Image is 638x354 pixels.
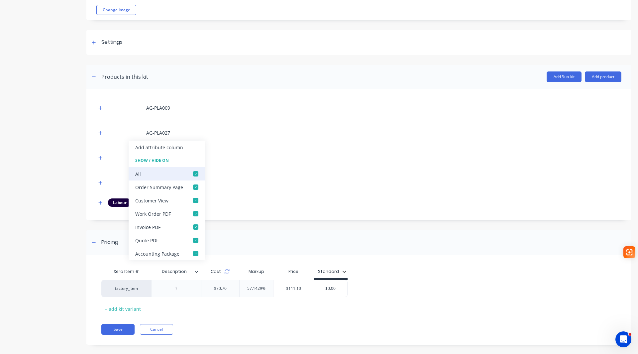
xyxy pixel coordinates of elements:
div: Work Order PDF [135,210,171,217]
div: AG-PLA009 [146,104,170,111]
div: Accounting Package [135,250,179,257]
div: Markup [239,265,273,278]
div: 57.1429% [240,280,273,297]
div: Settings [101,38,123,47]
iframe: Intercom live chat [615,331,631,347]
button: Change image [96,5,136,15]
div: Price [273,265,314,278]
div: Invoice PDF [135,224,160,231]
div: Pricing [101,238,118,247]
div: Add attribute column [135,144,183,151]
div: $0.00 [314,280,347,297]
div: Xero Item # [101,265,151,278]
div: Products in this kit [101,73,148,81]
div: Order Summary Page [135,184,183,191]
div: Description [151,265,201,278]
button: Add product [585,71,621,82]
div: factory_item$70.7057.1429%$111.10$0.00 [101,280,348,297]
div: All [135,171,141,177]
div: Standard [318,269,339,275]
div: Show / Hide On [129,154,205,167]
button: Cancel [140,324,173,335]
div: Customer View [135,197,168,204]
div: Description [151,263,197,280]
div: AG-PLA027 [146,129,170,136]
div: Labour [108,198,131,206]
button: Standard [315,267,350,277]
button: Add Sub-kit [547,71,582,82]
div: factory_item [108,286,145,292]
button: Save [101,324,135,335]
div: Quote PDF [135,237,159,244]
span: Cost [211,269,221,275]
div: $70.70 [209,280,232,297]
div: $111.10 [273,280,314,297]
div: + add kit variant [101,304,144,314]
div: Cost [201,265,239,278]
